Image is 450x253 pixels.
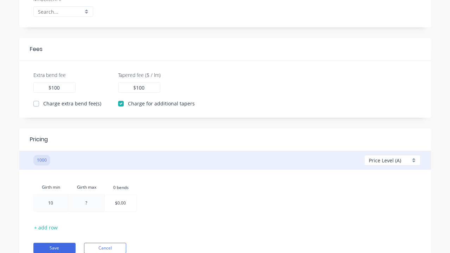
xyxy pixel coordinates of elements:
[43,100,101,107] label: Charge extra bend fee(s)
[33,194,137,212] tr: 10?$0.00
[30,135,48,144] div: Pricing
[113,180,129,194] input: ?
[49,84,51,91] label: $
[118,71,161,79] label: Tapered fee ($ / lm)
[133,84,136,91] label: $
[128,100,195,107] label: Charge for additional tapers
[38,8,83,15] input: Search...
[30,45,43,53] div: Fees
[33,155,50,166] button: 1000
[136,84,145,91] input: 0.00
[31,222,62,232] button: + add row
[51,84,60,91] input: 0.00
[33,71,66,79] label: Extra bend fee
[369,157,401,164] span: Price Level (A)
